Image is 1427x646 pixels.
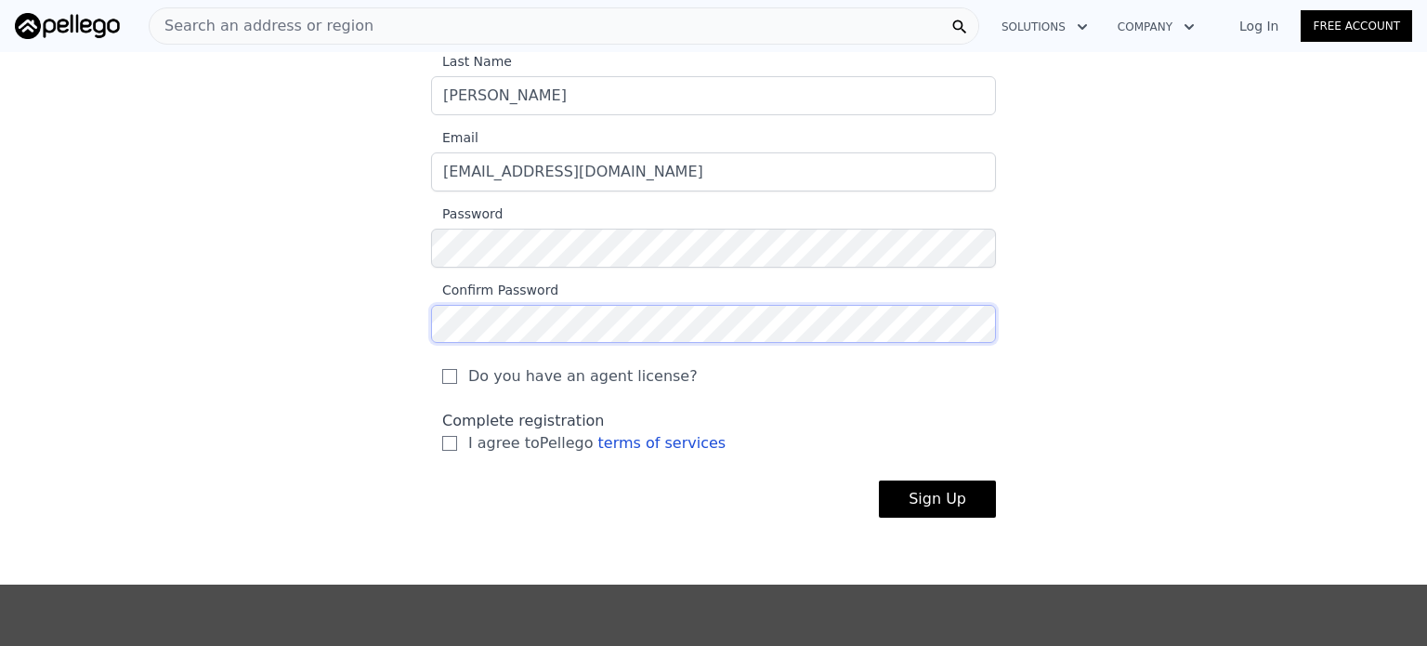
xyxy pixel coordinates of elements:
span: Last Name [431,54,512,69]
input: I agree toPellego terms of services [442,436,457,451]
input: Last Name [431,76,996,115]
span: Password [431,206,503,221]
input: Password [431,229,996,268]
button: Solutions [987,10,1103,44]
span: Confirm Password [431,283,558,297]
input: Confirm Password [431,305,996,344]
a: Free Account [1301,10,1412,42]
input: Do you have an agent license? [442,369,457,384]
button: Sign Up [879,481,996,518]
span: Complete registration [442,412,605,429]
span: Email [431,130,478,145]
img: Pellego [15,13,120,39]
span: Search an address or region [150,15,373,37]
a: terms of services [598,434,727,452]
input: Email [431,152,996,191]
span: Do you have an agent license? [468,365,698,388]
span: I agree to Pellego [468,432,726,455]
a: Log In [1217,17,1301,35]
button: Company [1103,10,1210,44]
